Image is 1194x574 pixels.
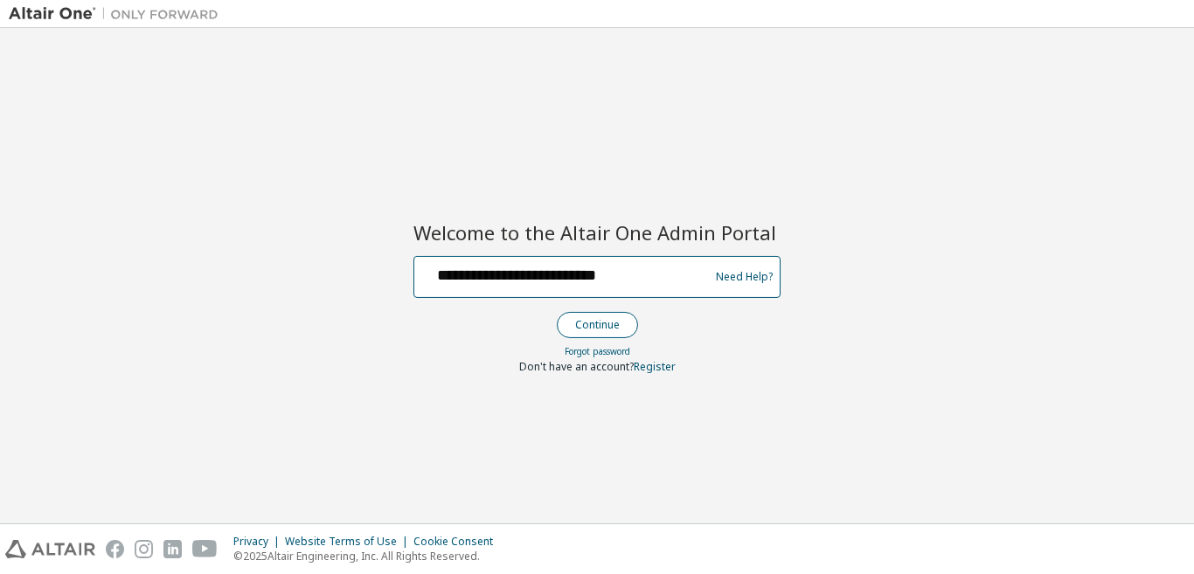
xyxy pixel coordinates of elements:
[106,540,124,558] img: facebook.svg
[716,276,773,277] a: Need Help?
[233,549,503,564] p: © 2025 Altair Engineering, Inc. All Rights Reserved.
[285,535,413,549] div: Website Terms of Use
[413,535,503,549] div: Cookie Consent
[634,359,676,374] a: Register
[135,540,153,558] img: instagram.svg
[413,220,781,245] h2: Welcome to the Altair One Admin Portal
[233,535,285,549] div: Privacy
[557,312,638,338] button: Continue
[565,345,630,357] a: Forgot password
[9,5,227,23] img: Altair One
[519,359,634,374] span: Don't have an account?
[5,540,95,558] img: altair_logo.svg
[192,540,218,558] img: youtube.svg
[163,540,182,558] img: linkedin.svg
